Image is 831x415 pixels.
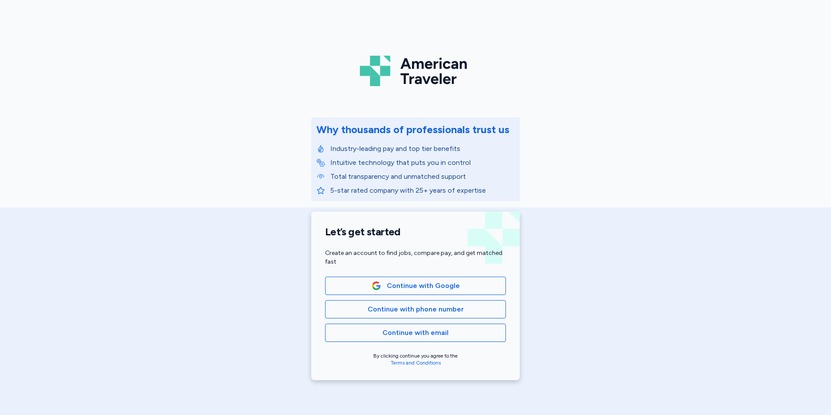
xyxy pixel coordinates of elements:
[382,328,449,338] span: Continue with email
[391,360,441,366] a: Terms and Conditions
[330,171,515,182] p: Total transparency and unmatched support
[330,144,515,154] p: Industry-leading pay and top tier benefits
[325,324,506,342] button: Continue with email
[360,52,471,90] img: Logo
[325,277,506,295] button: Google LogoContinue with Google
[368,304,464,315] span: Continue with phone number
[325,300,506,318] button: Continue with phone number
[325,352,506,366] div: By clicking continue you agree to the
[325,225,506,238] h1: Let’s get started
[325,249,506,266] div: Create an account to find jobs, compare pay, and get matched fast
[372,281,381,291] img: Google Logo
[316,123,509,137] div: Why thousands of professionals trust us
[330,157,515,168] p: Intuitive technology that puts you in control
[330,185,515,196] p: 5-star rated company with 25+ years of expertise
[387,281,460,291] span: Continue with Google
